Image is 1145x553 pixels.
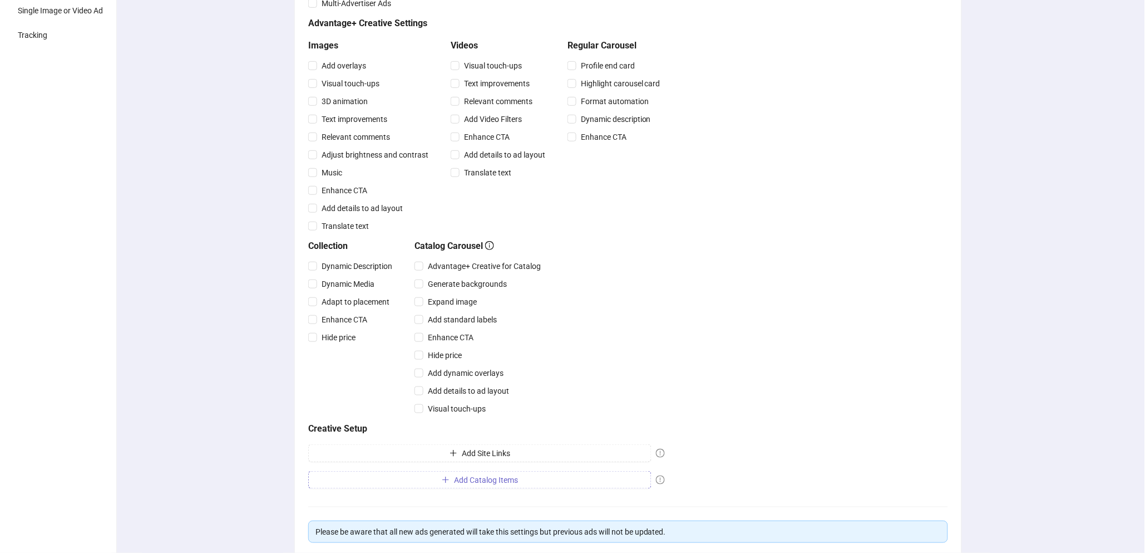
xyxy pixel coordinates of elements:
h5: Videos [451,39,550,52]
span: Visual touch-ups [460,60,526,72]
span: Adapt to placement [317,296,394,308]
span: Enhance CTA [317,184,372,197]
span: 3D animation [317,95,372,107]
span: Hide price [423,349,466,361]
span: Tracking [18,31,47,40]
span: Dynamic description [576,113,655,125]
span: exclamation-circle [656,449,665,458]
span: Format automation [576,95,653,107]
button: Add Site Links [308,444,652,462]
span: Visual touch-ups [317,77,384,90]
button: Add Catalog Items [308,471,652,489]
span: Enhance CTA [576,131,631,143]
span: plus [450,449,457,457]
span: plus [442,476,450,484]
span: Relevant comments [317,131,394,143]
span: Music [317,167,347,179]
span: Dynamic Description [317,260,397,272]
h5: Creative Setup [308,422,665,435]
span: Enhance CTA [423,331,478,344]
span: Visual touch-ups [423,403,490,415]
h5: Collection [308,239,397,253]
span: Generate backgrounds [423,278,511,290]
span: Add Video Filters [460,113,526,125]
span: Advantage+ Creative for Catalog [423,260,545,272]
span: Add details to ad layout [460,149,550,161]
span: Adjust brightness and contrast [317,149,433,161]
span: Add details to ad layout [423,385,514,397]
span: Add dynamic overlays [423,367,508,379]
div: Please be aware that all new ads generated will take this settings but previous ads will not be u... [315,526,941,538]
h5: Regular Carousel [567,39,665,52]
h5: Advantage+ Creative Settings [308,17,665,30]
span: Enhance CTA [460,131,514,143]
span: Translate text [460,167,516,179]
span: Expand image [423,296,481,308]
span: Profile end card [576,60,639,72]
span: info-circle [485,241,494,250]
span: Add Site Links [462,449,510,458]
span: Relevant comments [460,95,537,107]
span: Text improvements [317,113,392,125]
span: Add overlays [317,60,371,72]
span: Translate text [317,220,373,232]
span: Highlight carousel card [576,77,665,90]
span: exclamation-circle [656,476,665,485]
span: Add details to ad layout [317,202,407,214]
span: Enhance CTA [317,314,372,326]
h5: Catalog Carousel [414,239,545,253]
span: Single Image or Video Ad [18,6,103,15]
span: Add Catalog Items [454,476,518,485]
h5: Images [308,39,433,52]
span: Dynamic Media [317,278,379,290]
span: Text improvements [460,77,534,90]
span: Hide price [317,331,360,344]
span: Add standard labels [423,314,501,326]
